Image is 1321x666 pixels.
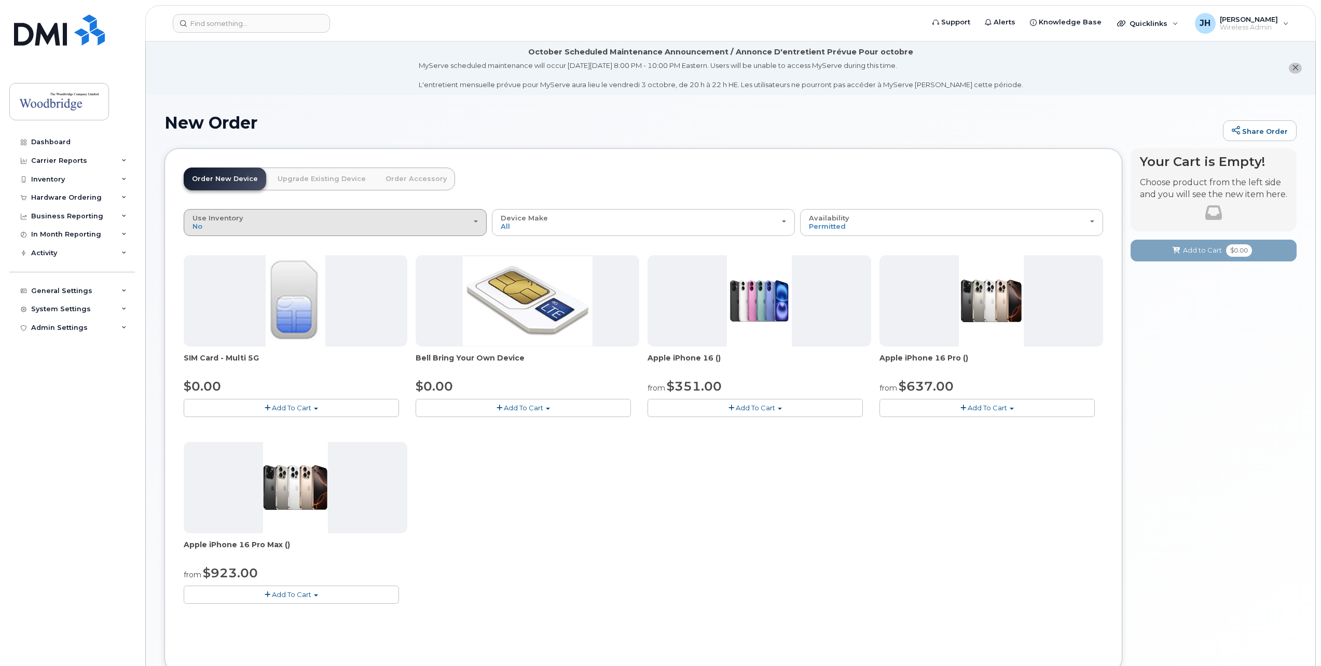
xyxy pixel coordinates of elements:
img: phone23274.JPG [463,256,593,346]
button: Add to Cart $0.00 [1131,240,1297,261]
a: Upgrade Existing Device [269,168,374,190]
span: $0.00 [416,379,453,394]
a: Order New Device [184,168,266,190]
button: Device Make All [492,209,795,236]
img: phone23921.JPG [959,255,1024,346]
button: Add To Cart [184,586,399,604]
span: Add To Cart [736,404,775,412]
a: Share Order [1223,120,1297,141]
span: Add To Cart [968,404,1007,412]
span: All [501,222,510,230]
img: phone23917.JPG [727,255,792,346]
span: $351.00 [667,379,722,394]
button: Add To Cart [416,399,631,417]
img: 00D627D4-43E9-49B7-A367-2C99342E128C.jpg [266,255,325,346]
div: Bell Bring Your Own Device [416,353,639,373]
div: SIM Card - Multi 5G [184,353,407,373]
button: Add To Cart [648,399,863,417]
button: Add To Cart [184,399,399,417]
button: Availability Permitted [800,209,1103,236]
small: from [184,570,201,579]
button: Add To Cart [879,399,1095,417]
div: October Scheduled Maintenance Announcement / Annonce D'entretient Prévue Pour octobre [528,47,913,58]
small: from [648,383,665,393]
span: Device Make [501,214,548,222]
span: Add to Cart [1183,245,1222,255]
span: Add To Cart [272,590,311,599]
a: Order Accessory [377,168,455,190]
span: $0.00 [184,379,221,394]
span: Permitted [809,222,846,230]
h4: Your Cart is Empty! [1140,155,1287,169]
span: Add To Cart [272,404,311,412]
div: Apple iPhone 16 () [648,353,871,373]
img: phone23926.JPG [263,442,328,533]
button: Use Inventory No [184,209,487,236]
div: Apple iPhone 16 Pro () [879,353,1103,373]
span: No [192,222,202,230]
h1: New Order [164,114,1218,132]
div: MyServe scheduled maintenance will occur [DATE][DATE] 8:00 PM - 10:00 PM Eastern. Users will be u... [419,61,1023,90]
span: $637.00 [899,379,954,394]
span: Use Inventory [192,214,243,222]
span: $923.00 [203,565,258,580]
span: Availability [809,214,849,222]
small: from [879,383,897,393]
p: Choose product from the left side and you will see the new item here. [1140,177,1287,201]
div: Apple iPhone 16 Pro Max () [184,539,407,560]
span: Add To Cart [504,404,543,412]
button: close notification [1289,63,1302,74]
span: $0.00 [1226,244,1252,257]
